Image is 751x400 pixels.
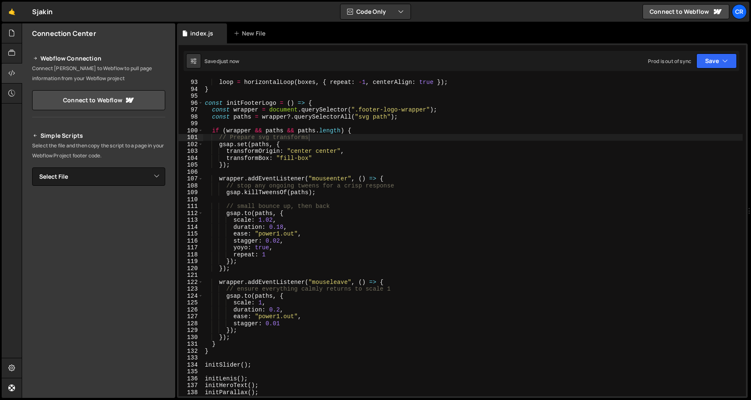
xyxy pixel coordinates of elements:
div: 138 [179,389,203,396]
h2: Connection Center [32,29,96,38]
div: 123 [179,286,203,293]
div: 107 [179,175,203,182]
div: 119 [179,258,203,265]
div: 105 [179,162,203,169]
div: index.js [190,29,213,38]
div: 125 [179,299,203,306]
div: 93 [179,79,203,86]
h2: Webflow Connection [32,53,165,63]
div: 100 [179,127,203,134]
div: Saved [204,58,239,65]
div: 101 [179,134,203,141]
div: 121 [179,272,203,279]
div: 97 [179,106,203,114]
a: CR [732,4,747,19]
div: 98 [179,114,203,121]
div: 136 [179,375,203,382]
div: 131 [179,341,203,348]
div: 118 [179,251,203,258]
div: 133 [179,354,203,362]
p: Select the file and then copy the script to a page in your Webflow Project footer code. [32,141,165,161]
div: just now [219,58,239,65]
div: 128 [179,320,203,327]
div: 122 [179,279,203,286]
div: 106 [179,169,203,176]
h2: Simple Scripts [32,131,165,141]
div: 99 [179,120,203,127]
div: 111 [179,203,203,210]
div: 113 [179,217,203,224]
div: 95 [179,93,203,100]
div: 132 [179,348,203,355]
div: 137 [179,382,203,389]
button: Save [696,53,737,68]
div: 135 [179,368,203,375]
div: 115 [179,230,203,238]
div: 126 [179,306,203,314]
div: 127 [179,313,203,320]
div: 117 [179,244,203,251]
a: Connect to Webflow [643,4,729,19]
div: 112 [179,210,203,217]
div: 114 [179,224,203,231]
div: 104 [179,155,203,162]
div: 102 [179,141,203,148]
div: 116 [179,238,203,245]
div: 110 [179,196,203,203]
a: Connect to Webflow [32,90,165,110]
iframe: YouTube video player [32,200,166,275]
div: 96 [179,100,203,107]
div: Sjakin [32,7,53,17]
div: 130 [179,334,203,341]
div: 108 [179,182,203,190]
div: New File [234,29,269,38]
iframe: YouTube video player [32,280,166,355]
div: 134 [179,362,203,369]
a: 🤙 [2,2,22,22]
div: 124 [179,293,203,300]
div: Prod is out of sync [648,58,691,65]
div: 120 [179,265,203,272]
p: Connect [PERSON_NAME] to Webflow to pull page information from your Webflow project [32,63,165,84]
div: 94 [179,86,203,93]
div: 103 [179,148,203,155]
button: Code Only [340,4,411,19]
div: 109 [179,189,203,196]
div: 129 [179,327,203,334]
